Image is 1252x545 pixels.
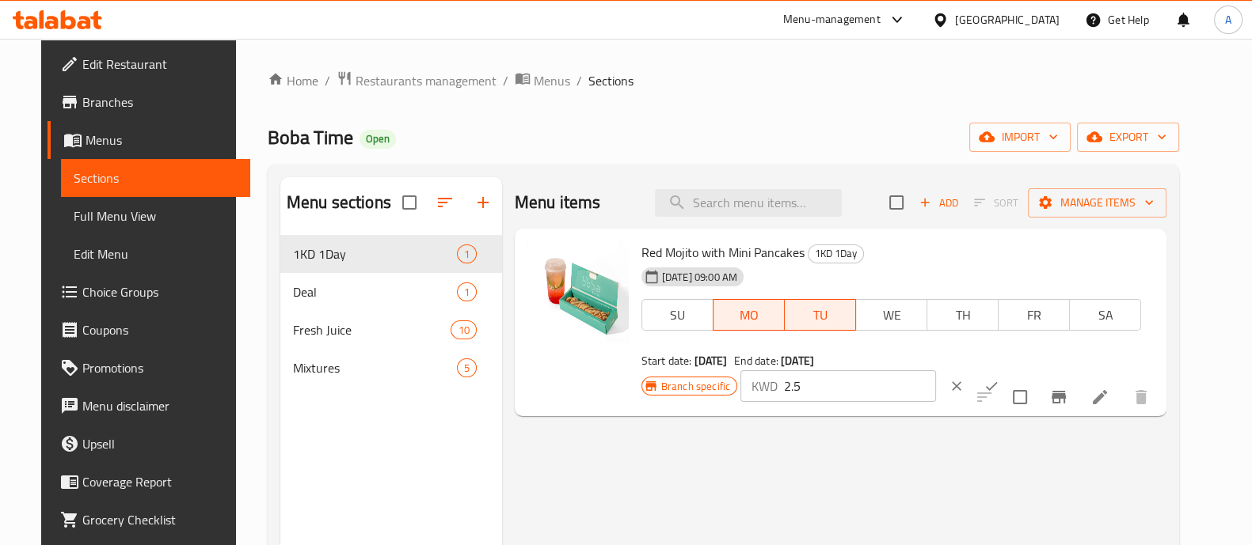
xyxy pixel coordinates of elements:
a: Edit Menu [61,235,250,273]
div: Open [360,130,396,149]
div: items [457,358,477,377]
span: Edit Restaurant [82,55,238,74]
span: Menus [534,71,570,90]
div: 1KD 1Day [808,244,864,263]
a: Edit Restaurant [48,45,250,83]
a: Coverage Report [48,463,250,501]
span: Add [917,194,960,212]
span: 1KD 1Day [293,244,457,263]
span: Coverage Report [82,472,238,491]
b: [DATE] [694,350,728,371]
span: SA [1076,304,1135,327]
div: items [457,244,477,263]
span: Fresh Juice [293,320,451,339]
span: 5 [458,361,476,376]
span: Choice Groups [82,282,238,301]
img: Red Mojito with Mini Pancakes [527,241,629,343]
li: / [325,71,330,90]
span: 1 [458,285,476,300]
span: Sections [74,168,238,187]
span: Select section [880,186,913,219]
span: WE [862,304,921,327]
span: 1KD 1Day [809,244,863,263]
a: Full Menu View [61,197,250,235]
input: search [655,189,842,217]
span: Branches [82,93,238,112]
span: Sort sections [426,184,464,221]
span: Branch specific [655,379,736,394]
span: Sections [588,71,634,90]
span: 10 [451,323,475,338]
li: / [577,71,582,90]
span: export [1090,127,1166,147]
span: Restaurants management [356,71,497,90]
button: import [969,123,1071,152]
span: TH [934,304,992,327]
a: Grocery Checklist [48,501,250,539]
button: SA [1069,299,1141,331]
span: Select all sections [393,186,426,219]
p: KWD [752,377,778,396]
button: FR [998,299,1070,331]
span: SU [649,304,707,327]
div: Mixtures5 [280,349,502,387]
button: Branch-specific-item [1040,378,1078,416]
span: End date: [733,350,778,371]
button: delete [1122,378,1160,416]
button: TH [927,299,999,331]
h2: Menu sections [287,191,391,214]
span: Red Mojito with Mini Pancakes [641,240,805,264]
button: Add [913,191,964,215]
div: items [451,320,476,339]
a: Menus [48,121,250,159]
div: 1KD 1Day1 [280,235,502,273]
a: Sections [61,159,250,197]
span: Mixtures [293,358,457,377]
button: WE [855,299,927,331]
h2: Menu items [515,191,601,214]
div: Deal [293,282,457,301]
span: Open [360,132,396,146]
span: Edit Menu [74,244,238,263]
button: SU [641,299,714,331]
button: TU [785,299,856,331]
span: Manage items [1041,193,1154,213]
span: Coupons [82,320,238,339]
b: [DATE] [781,350,814,371]
span: Select to update [1003,380,1037,414]
a: Coupons [48,311,250,349]
a: Branches [48,83,250,121]
span: Promotions [82,358,238,377]
button: MO [713,299,785,331]
span: 1 [458,247,476,262]
a: Promotions [48,349,250,387]
span: Full Menu View [74,206,238,225]
button: Add section [464,184,502,221]
nav: Menu sections [280,229,502,393]
span: A [1225,11,1231,28]
a: Restaurants management [337,70,497,91]
span: TU [791,304,850,327]
span: [DATE] 09:00 AM [656,270,744,285]
div: items [457,282,477,301]
span: Add item [913,191,964,215]
span: Start date: [641,350,692,371]
a: Upsell [48,425,250,463]
div: [GEOGRAPHIC_DATA] [955,11,1060,28]
span: Upsell [82,434,238,453]
li: / [503,71,508,90]
div: Menu-management [783,10,881,29]
div: Fresh Juice10 [280,311,502,349]
nav: breadcrumb [268,70,1180,91]
span: FR [1005,304,1064,327]
button: ok [974,369,1009,403]
span: import [982,127,1058,147]
input: Please enter price [784,370,936,402]
a: Edit menu item [1090,388,1109,407]
span: Select section first [964,191,1028,215]
a: Choice Groups [48,273,250,311]
a: Home [268,71,318,90]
